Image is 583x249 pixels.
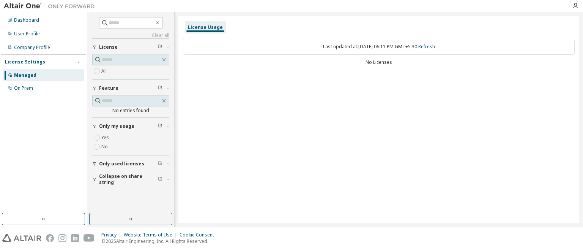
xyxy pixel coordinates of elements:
div: No entries found [92,108,169,114]
span: Clear filter [158,123,162,129]
button: Feature [92,80,169,97]
div: Cookie Consent [180,232,219,238]
a: Refresh [418,43,435,50]
div: Company Profile [14,44,50,51]
div: License Settings [5,59,45,65]
span: Only my usage [99,123,134,129]
img: instagram.svg [58,234,66,242]
span: Feature [99,85,118,91]
a: Clear all [92,32,169,38]
p: © 2025 Altair Engineering, Inc. All Rights Reserved. [101,238,219,244]
span: Clear filter [158,85,162,91]
button: Only used licenses [92,155,169,172]
label: No [101,142,109,151]
span: License [99,44,118,50]
div: User Profile [14,31,40,37]
div: Privacy [101,232,124,238]
span: Clear filter [158,44,162,50]
img: facebook.svg [46,234,54,242]
button: License [92,39,169,56]
button: Collapse on share string [92,171,169,188]
div: Dashboard [14,17,39,23]
div: Website Terms of Use [124,232,180,238]
label: All [101,67,108,76]
span: Clear filter [158,176,162,182]
div: Last updated at: [DATE] 06:11 PM GMT+5:30 [183,39,575,55]
div: License Usage [188,24,223,30]
img: Altair One [4,2,99,10]
span: Only used licenses [99,161,144,167]
span: Clear filter [158,161,162,167]
div: Managed [14,72,36,78]
div: On Prem [14,85,33,91]
label: Yes [101,133,110,142]
img: linkedin.svg [71,234,79,242]
img: youtube.svg [84,234,95,242]
button: Only my usage [92,118,169,135]
span: Collapse on share string [99,173,158,186]
img: altair_logo.svg [2,234,41,242]
div: No Licenses [183,59,575,65]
